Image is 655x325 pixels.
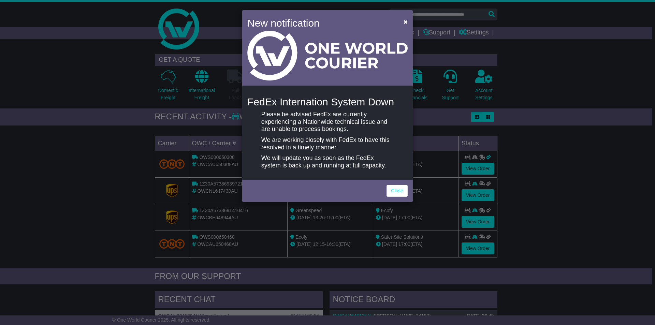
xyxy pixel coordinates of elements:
img: Light [247,31,408,80]
p: Please be advised FedEx are currently experiencing a Nationwide technical issue and are unable to... [261,111,394,133]
p: We will update you as soon as the FedEx system is back up and running at full capacity. [261,154,394,169]
button: Close [400,15,411,29]
h4: New notification [247,15,394,31]
h4: FedEx Internation System Down [247,96,408,107]
span: × [404,18,408,26]
p: We are working closely with FedEx to have this resolved in a timely manner. [261,136,394,151]
a: Close [387,185,408,197]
